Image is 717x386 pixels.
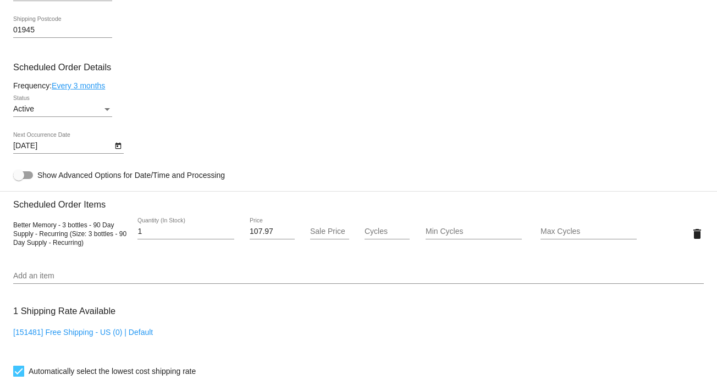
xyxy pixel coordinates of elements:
input: Price [250,227,295,236]
h3: Scheduled Order Items [13,191,704,210]
div: Frequency: [13,81,704,90]
mat-icon: delete [691,227,704,240]
span: Automatically select the lowest cost shipping rate [29,365,196,378]
input: Min Cycles [426,227,522,236]
input: Next Occurrence Date [13,142,112,150]
a: Every 3 months [52,81,105,90]
mat-select: Status [13,105,112,114]
h3: 1 Shipping Rate Available [13,299,115,323]
input: Quantity (In Stock) [137,227,234,236]
input: Sale Price [310,227,349,236]
span: Show Advanced Options for Date/Time and Processing [37,170,225,181]
span: Active [13,104,34,113]
input: Cycles [365,227,410,236]
input: Add an item [13,272,704,281]
h3: Scheduled Order Details [13,62,704,72]
button: Open calendar [112,139,124,151]
input: Max Cycles [540,227,637,236]
input: Shipping Postcode [13,26,112,35]
span: Better Memory - 3 bottles - 90 Day Supply - Recurring (Size: 3 bottles - 90 Day Supply - Recurring) [13,221,126,247]
a: [151481] Free Shipping - US (0) | Default [13,328,153,337]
